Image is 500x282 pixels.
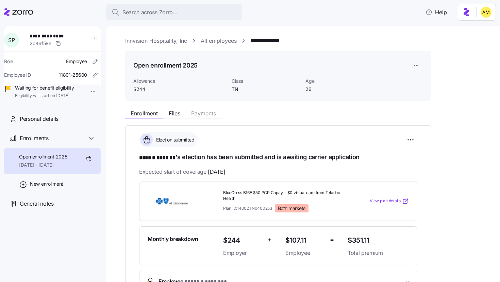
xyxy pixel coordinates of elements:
span: Class [232,78,300,84]
span: $351.11 [348,235,409,246]
span: Expected start of coverage [139,168,225,176]
span: Personal details [20,115,59,123]
span: $244 [133,86,226,93]
span: + [268,235,272,245]
span: $244 [223,235,262,246]
span: $107.11 [285,235,324,246]
span: Enrollment [131,111,158,116]
span: Plan ID: 14002TN0400253 [223,205,272,211]
span: 26 [305,86,374,93]
span: General notes [20,200,54,208]
span: S P [8,37,15,43]
img: dfaaf2f2725e97d5ef9e82b99e83f4d7 [481,7,491,18]
span: = [330,235,334,245]
span: Open enrollment 2025 [19,153,67,160]
a: Innvision Hospitality, Inc [125,37,187,45]
span: Payments [191,111,216,116]
span: Allowance [133,78,226,84]
img: BlueCross BlueShield of Tennessee [148,193,197,209]
span: TN [232,86,300,93]
span: Role [4,58,13,65]
span: Waiting for benefit eligibility [15,84,74,91]
span: 11801-25600 [59,72,87,78]
span: Election submitted [154,136,194,143]
span: [DATE] - [DATE] [19,162,67,168]
button: Search across Zorro... [106,4,242,20]
button: Help [420,5,452,19]
span: View plan details [370,198,401,204]
span: Eligibility will start on [DATE] [15,93,74,99]
span: Both markets [278,205,305,211]
span: Enrollments [20,134,48,143]
span: Monthly breakdown [148,235,198,243]
span: Age [305,78,374,84]
span: Employee ID [4,72,31,78]
span: [DATE] [208,168,225,176]
a: View plan details [370,198,409,205]
h1: Open enrollment 2025 [133,61,198,70]
span: Employer [223,249,262,257]
span: Total premium [348,249,409,257]
span: Files [169,111,180,116]
a: All employees [201,37,237,45]
h1: 's election has been submitted and is awaiting carrier application [139,153,417,162]
span: Help [426,8,447,16]
span: Employee [285,249,324,257]
span: Employee [66,58,87,65]
span: New enrollment [30,181,63,187]
span: BlueCross B16E $50 PCP Copay + $0 virtual care from Teladoc Health [223,190,342,202]
span: 2d86f58e [30,40,51,47]
span: Search across Zorro... [122,8,178,17]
